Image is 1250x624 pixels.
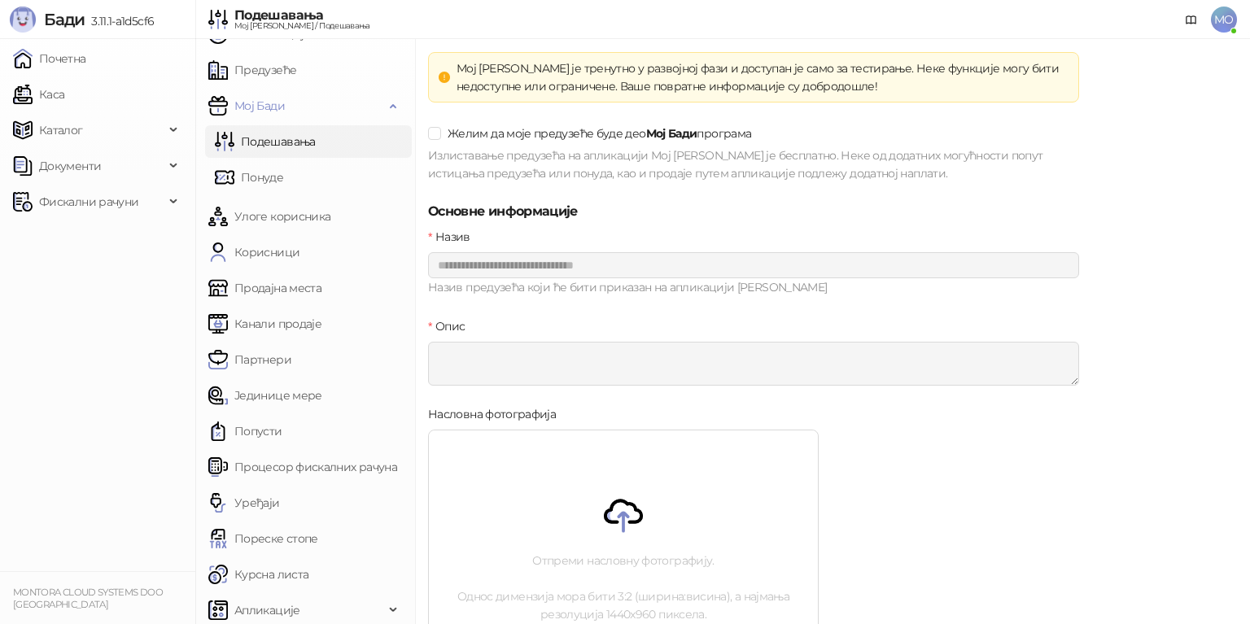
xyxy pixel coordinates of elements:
[208,451,397,483] a: Процесор фискалних рачуна
[208,343,291,376] a: Партнери
[208,415,282,447] a: Попусти
[1211,7,1237,33] span: MO
[44,10,85,29] span: Бади
[646,126,697,141] strong: Мој Бади
[428,252,1079,278] input: Назив
[13,587,163,610] small: MONTORA CLOUD SYSTEMS DOO [GEOGRAPHIC_DATA]
[234,22,370,30] div: Мој [PERSON_NAME] / Подешавања
[441,124,758,142] span: Желим да моје предузеће буде део програма
[429,552,818,623] p: Отпреми насловну фотографију. Однос димензија мора бити 3:2 (ширина:висина), а најмања резолуција...
[428,228,480,246] label: Назив
[39,150,101,182] span: Документи
[10,7,36,33] img: Logo
[208,487,280,519] a: Уређаји
[439,72,450,83] span: exclamation-circle
[234,89,285,122] span: Мој Бади
[428,342,1079,386] textarea: Опис
[208,236,299,268] a: Корисници
[1178,7,1204,33] a: Документација
[215,125,316,158] a: Подешавања
[39,114,83,146] span: Каталог
[208,272,321,304] a: Продајна места
[39,185,138,218] span: Фискални рачуни
[85,14,154,28] span: 3.11.1-a1d5cf6
[215,161,283,194] a: Понуде
[234,9,370,22] div: Подешавања
[428,202,1079,221] h5: Основне информације
[208,379,322,412] a: Јединице мере
[428,146,1079,182] div: Излиставање предузећа на апликацији Мој [PERSON_NAME] је бесплатно. Неке од додатних могућности п...
[13,42,86,75] a: Почетна
[428,405,566,423] label: Насловна фотографија
[13,78,64,111] a: Каса
[208,200,330,233] a: Улоге корисника
[428,317,475,335] label: Опис
[457,59,1069,95] div: Мој [PERSON_NAME] је тренутно у развојној фази и доступан је само за тестирање. Неке функције мог...
[208,558,308,591] a: Курсна листа
[428,278,1079,298] div: Назив предузећа који ће бити приказан на апликацији [PERSON_NAME]
[208,522,318,555] a: Пореске стопе
[208,54,296,86] a: Предузеће
[208,308,321,340] a: Канали продаје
